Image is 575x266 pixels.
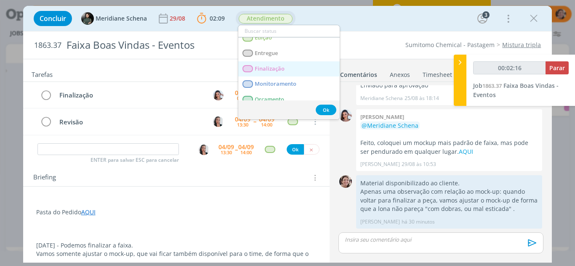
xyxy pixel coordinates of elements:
[459,147,473,155] a: AQUI
[36,208,317,216] p: Pasta do Pedido
[237,122,248,127] div: 13:30
[198,144,210,155] button: C
[360,187,538,213] p: Apenas uma observação com relação ao mock-up: quando voltar para finalizar a peça, vamos ajustar ...
[390,71,410,79] div: Anexos
[91,157,179,163] span: ENTER para salvar ESC para cancelar
[56,117,205,127] div: Revisão
[240,150,252,155] div: 14:00
[473,82,559,99] span: Faixa Boas Vindas - Eventos
[422,67,453,79] a: Timesheet
[473,82,559,99] a: Job1863.37Faixa Boas Vindas - Eventos
[63,35,326,55] div: Faixa Boas Vindas - Eventos
[360,81,538,90] p: Enviado para aprovação
[218,144,234,150] div: 04/09
[213,116,224,127] img: C
[81,208,96,216] a: AQUI
[221,150,232,155] div: 13:30
[340,67,378,79] a: Comentários
[482,82,502,90] span: 1863.37
[255,66,285,72] span: Finalização
[502,41,541,49] a: Mistura tripla
[210,14,225,22] span: 02:09
[33,172,56,183] span: Briefing
[81,12,94,25] img: M
[339,175,352,188] img: A
[34,41,61,50] span: 1863.37
[96,16,147,21] span: Meridiane Schena
[40,15,66,22] span: Concluir
[482,11,490,18] div: 3
[238,25,340,37] input: Buscar status
[259,116,274,122] div: 04/09
[255,96,284,103] span: Orçamento
[238,13,293,24] button: Atendimento
[36,241,317,250] p: [DATE] - Podemos finalizar a faixa.
[360,218,400,226] p: [PERSON_NAME]
[405,95,439,102] span: 25/08 às 18:14
[34,11,72,26] button: Concluir
[549,64,565,72] span: Parar
[476,12,489,25] button: 3
[237,96,248,100] div: 09:00
[405,41,495,49] a: Sumitomo Chemical - Pastagem
[56,90,205,100] div: Finalização
[402,161,436,168] span: 29/08 às 10:53
[360,113,404,121] b: [PERSON_NAME]
[170,16,187,21] div: 29/08
[360,95,403,102] p: Meridiane Schena
[360,139,538,156] p: Feito, coloquei um mockup mais padrão de faixa, mas pode ser pendurado em qualquer lugar.
[238,25,340,120] ul: Atendimento
[195,12,227,25] button: 02:09
[239,14,293,24] span: Atendimento
[253,119,256,124] span: --
[235,145,237,153] span: --
[360,161,400,168] p: [PERSON_NAME]
[339,109,352,122] img: N
[235,90,250,96] div: 04/09
[546,61,569,74] button: Parar
[199,145,209,155] img: C
[212,115,224,128] button: C
[261,122,272,127] div: 14:00
[316,105,336,115] button: Ok
[255,50,278,57] span: Entregue
[255,34,272,41] span: Edição
[32,68,53,79] span: Tarefas
[213,90,224,100] img: N
[23,6,552,263] div: dialog
[360,179,538,187] p: Material disponibilizado ao cliente.
[235,116,250,122] div: 04/09
[212,89,224,101] button: N
[238,144,254,150] div: 04/09
[362,121,418,129] span: @Meridiane Schena
[402,218,435,226] span: há 30 minutos
[287,144,304,155] button: Ok
[81,12,147,25] button: MMeridiane Schena
[255,81,296,87] span: Monitoramento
